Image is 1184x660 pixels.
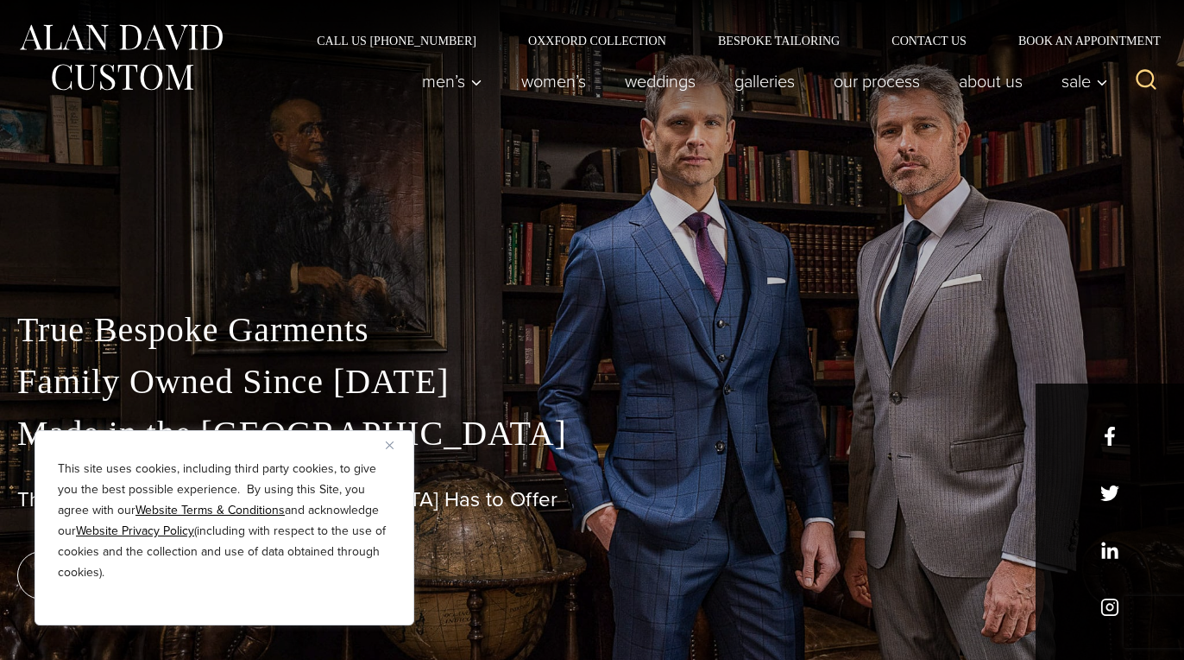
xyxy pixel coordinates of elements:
[386,441,394,449] img: Close
[815,64,940,98] a: Our Process
[692,35,866,47] a: Bespoke Tailoring
[1125,60,1167,102] button: View Search Form
[386,435,406,455] button: Close
[17,19,224,96] img: Alan David Custom
[76,522,194,540] a: Website Privacy Policy
[940,64,1042,98] a: About Us
[291,35,502,47] a: Call Us [PHONE_NUMBER]
[502,35,692,47] a: Oxxford Collection
[502,64,606,98] a: Women’s
[1061,73,1108,90] span: Sale
[422,73,482,90] span: Men’s
[17,304,1167,460] p: True Bespoke Garments Family Owned Since [DATE] Made in the [GEOGRAPHIC_DATA]
[17,551,259,600] a: book an appointment
[403,64,1118,98] nav: Primary Navigation
[715,64,815,98] a: Galleries
[17,487,1167,512] h1: The Best Custom Suits [GEOGRAPHIC_DATA] Has to Offer
[135,501,285,519] a: Website Terms & Conditions
[58,459,391,583] p: This site uses cookies, including third party cookies, to give you the best possible experience. ...
[992,35,1167,47] a: Book an Appointment
[606,64,715,98] a: weddings
[866,35,992,47] a: Contact Us
[291,35,1167,47] nav: Secondary Navigation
